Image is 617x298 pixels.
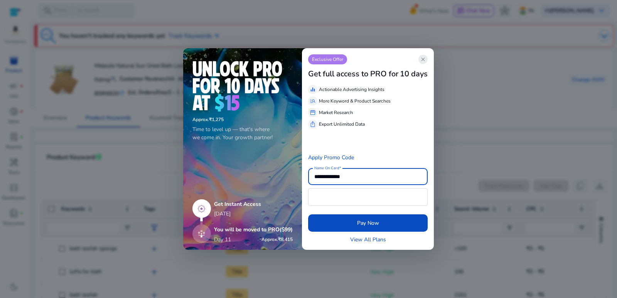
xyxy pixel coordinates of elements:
a: View All Plans [350,236,386,244]
a: Apply Promo Code [308,154,354,161]
h3: Get full access to PRO for [308,69,398,79]
h5: You will be moved to PRO [214,227,293,233]
h6: ₹1,275 [192,117,293,122]
button: Pay Now [308,214,428,232]
h6: ₹8,415 [261,237,293,242]
h5: Get Instant Access [214,201,293,208]
span: Approx. [192,116,209,123]
p: Time to level up — that's where we come in. Your growth partner! [192,125,293,141]
span: Approx. [261,236,278,242]
iframe: Secure card payment input frame [312,189,423,205]
mat-label: Name On Card [314,165,339,171]
p: Market Research [319,109,353,116]
span: equalizer [310,86,316,93]
p: Exclusive Offer [308,54,347,64]
p: Actionable Advertising Insights [319,86,384,93]
span: ios_share [310,121,316,127]
p: More Keyword & Product Searches [319,98,391,104]
h3: 10 days [400,69,428,79]
span: Pay Now [357,219,379,227]
span: close [420,56,426,62]
span: manage_search [310,98,316,104]
p: Export Unlimited Data [319,121,365,128]
p: [DATE] [214,210,293,218]
span: ($99) [280,226,293,233]
p: Day 11 [214,236,231,244]
span: storefront [310,109,316,116]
